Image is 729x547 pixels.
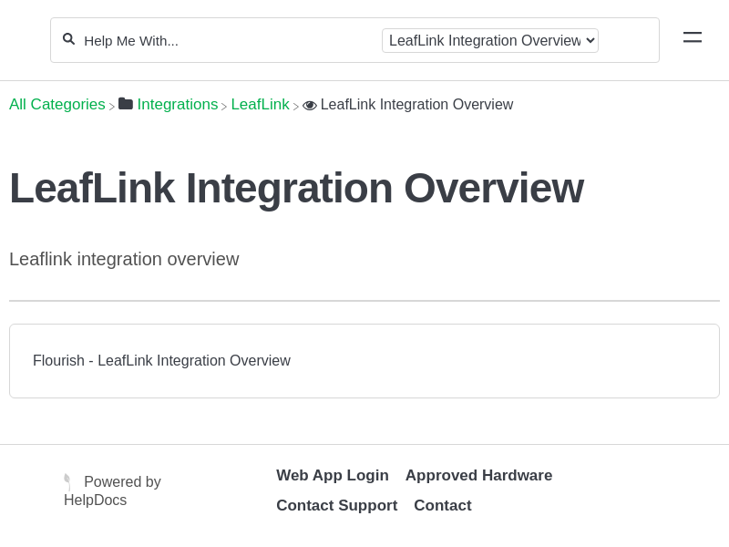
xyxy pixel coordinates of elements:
[82,32,375,49] input: Help Me With...
[683,31,702,49] a: Mobile navigation
[276,467,389,484] a: Opens in a new tab
[64,472,75,490] a: Opens in a new tab
[64,473,70,491] img: Flourish Help Center
[276,497,397,514] a: Opens in a new tab
[406,467,553,484] a: Opens in a new tab
[9,247,720,271] p: Leaflink integration overview
[9,96,106,114] span: All Categories
[23,29,31,52] img: Flourish Help Center Logo
[50,6,660,74] section: Search section
[231,96,289,114] span: ​LeafLink
[64,474,161,509] span: Powered by HelpDocs
[118,96,219,113] a: Integrations
[9,163,720,212] h1: LeafLink Integration Overview
[33,353,291,368] a: Flourish - LeafLink Integration Overview article
[414,497,471,514] a: Contact
[321,97,514,113] span: ​LeafLink Integration Overview
[231,96,289,113] a: LeafLink
[9,96,106,113] a: Breadcrumb link to All Categories
[64,472,161,509] a: Opens in a new tab
[138,96,219,114] span: ​Integrations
